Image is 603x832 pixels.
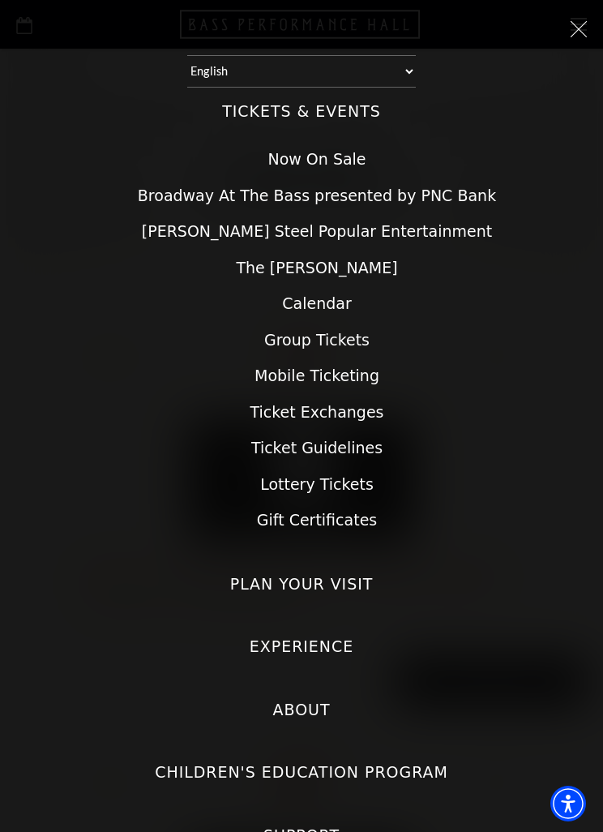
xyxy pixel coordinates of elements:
[251,439,383,457] a: Ticket Guidelines
[250,403,384,421] a: Ticket Exchanges
[264,331,370,349] a: Group Tickets
[273,699,331,721] label: About
[282,294,351,312] a: Calendar
[260,475,374,493] a: Lottery Tickets
[187,55,416,88] select: Select:
[550,786,586,821] div: Accessibility Menu
[254,367,379,384] a: Mobile Ticketing
[236,259,397,277] a: The [PERSON_NAME]
[267,150,366,168] a: Now On Sale
[142,222,492,240] a: [PERSON_NAME] Steel Popular Entertainment
[230,573,374,595] label: Plan Your Visit
[138,187,496,204] a: Broadway At The Bass presented by PNC Bank
[250,636,353,658] label: Experience
[257,511,377,529] a: Gift Certificates
[222,101,381,122] label: Tickets & Events
[155,761,448,783] label: Children's Education Program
